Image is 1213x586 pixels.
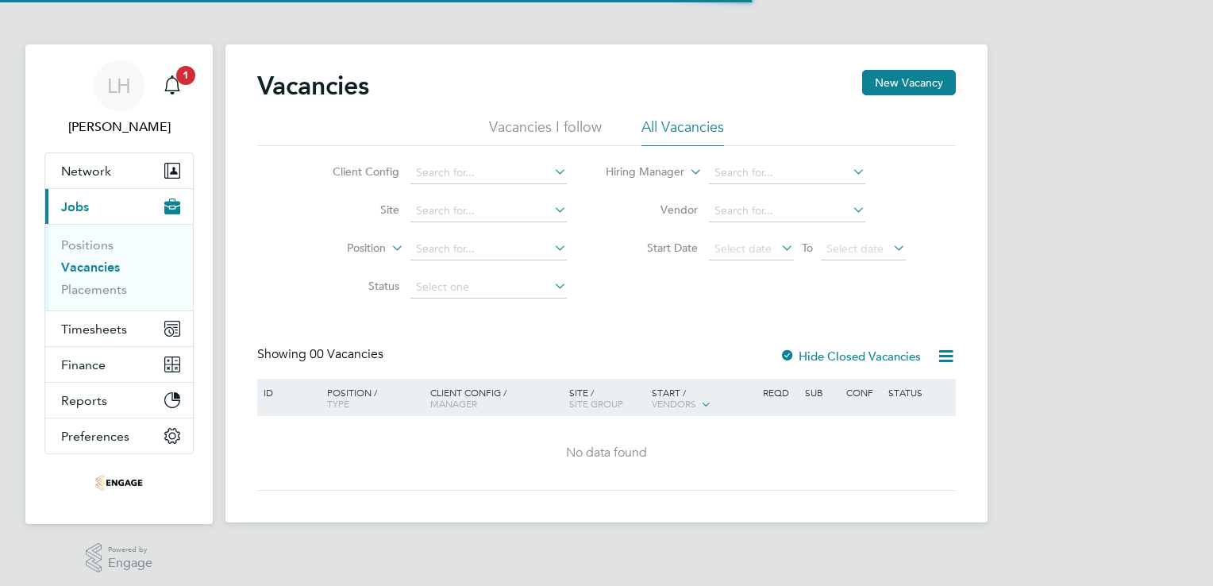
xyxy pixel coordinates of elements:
span: Vendors [652,397,696,410]
span: Engage [108,557,152,570]
span: Select date [826,241,884,256]
label: Vendor [606,202,698,217]
input: Search for... [410,238,567,260]
span: Preferences [61,429,129,444]
span: Site Group [569,397,623,410]
input: Search for... [410,200,567,222]
span: Timesheets [61,322,127,337]
li: Vacancies I follow [489,118,602,146]
a: Positions [61,237,114,253]
div: Position / [315,379,426,417]
span: Manager [430,397,477,410]
input: Search for... [709,162,865,184]
label: Start Date [606,241,698,255]
button: Reports [45,383,193,418]
button: New Vacancy [862,70,956,95]
div: Start / [648,379,759,418]
div: Status [884,379,953,406]
a: Go to home page [44,470,194,495]
div: ID [260,379,315,406]
div: Sub [801,379,842,406]
div: Client Config / [426,379,565,417]
li: All Vacancies [641,118,724,146]
span: Reports [61,393,107,408]
button: Jobs [45,189,193,224]
button: Preferences [45,418,193,453]
span: To [797,237,818,258]
span: 00 Vacancies [310,346,383,362]
button: Finance [45,347,193,382]
div: No data found [260,445,953,461]
a: Vacancies [61,260,120,275]
nav: Main navigation [25,44,213,524]
span: Select date [714,241,772,256]
span: Type [327,397,349,410]
span: Network [61,164,111,179]
input: Search for... [410,162,567,184]
span: Jobs [61,199,89,214]
a: Placements [61,282,127,297]
div: Jobs [45,224,193,310]
span: LH [107,75,131,96]
button: Network [45,153,193,188]
a: Powered byEngage [86,543,153,573]
div: Site / [565,379,649,417]
label: Position [295,241,386,256]
span: Powered by [108,543,152,557]
input: Select one [410,276,567,299]
h2: Vacancies [257,70,369,102]
a: LH[PERSON_NAME] [44,60,194,137]
button: Timesheets [45,311,193,346]
label: Site [308,202,399,217]
img: thebestconnection-logo-retina.png [95,470,143,495]
label: Hiring Manager [593,164,684,180]
div: Showing [257,346,387,363]
label: Status [308,279,399,293]
label: Hide Closed Vacancies [780,349,921,364]
div: Conf [842,379,884,406]
span: Finance [61,357,106,372]
div: Reqd [759,379,800,406]
input: Search for... [709,200,865,222]
span: 1 [176,66,195,85]
label: Client Config [308,164,399,179]
a: 1 [156,60,188,111]
span: Linda Hartley [44,118,194,137]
